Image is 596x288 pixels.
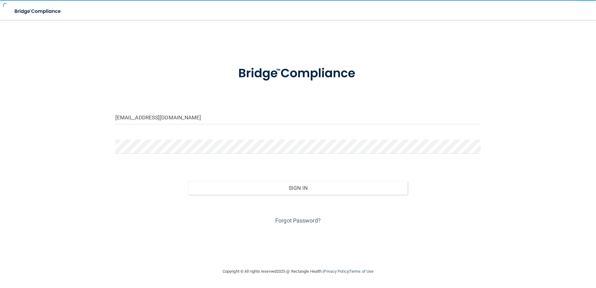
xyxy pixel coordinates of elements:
input: Email [115,110,481,124]
a: Privacy Policy [324,269,348,274]
img: bridge_compliance_login_screen.278c3ca4.svg [9,5,67,18]
div: Copyright © All rights reserved 2025 @ Rectangle Health | | [184,262,412,281]
img: bridge_compliance_login_screen.278c3ca4.svg [225,57,371,90]
a: Terms of Use [349,269,373,274]
a: Forgot Password? [275,217,321,224]
button: Sign In [188,181,408,195]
